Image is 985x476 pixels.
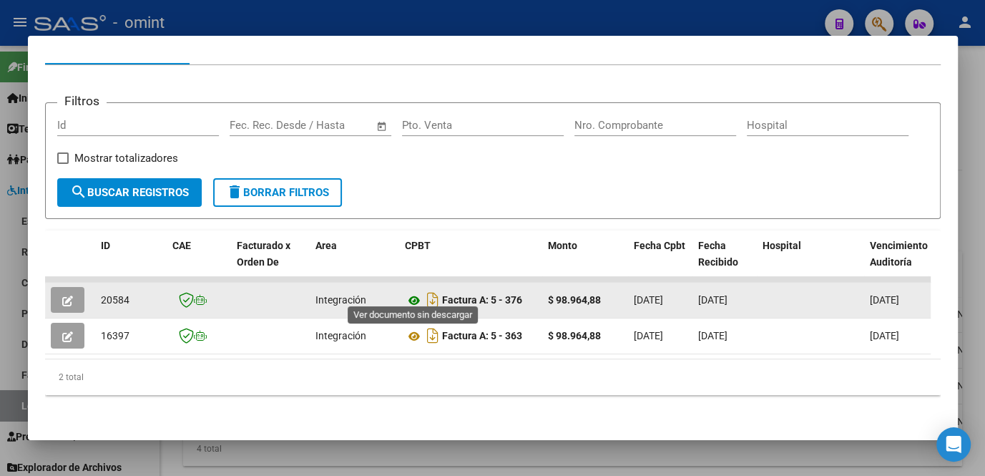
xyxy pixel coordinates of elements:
button: Buscar Registros [57,178,202,207]
button: Open calendar [373,118,390,135]
i: Descargar documento [423,288,442,311]
mat-icon: search [70,183,87,200]
span: [DATE] [870,330,899,341]
div: Open Intercom Messenger [936,427,971,462]
input: Fecha inicio [230,119,288,132]
span: Area [315,240,337,251]
button: Borrar Filtros [213,178,342,207]
span: Mostrar totalizadores [74,150,178,167]
datatable-header-cell: CAE [167,230,231,293]
mat-icon: delete [226,183,243,200]
datatable-header-cell: Hospital [757,230,864,293]
h3: Filtros [57,92,107,110]
span: 16397 [101,330,129,341]
strong: Factura A: 5 - 363 [442,331,522,342]
span: Hospital [763,240,801,251]
span: Integración [315,294,366,306]
span: [DATE] [634,330,663,341]
datatable-header-cell: CPBT [399,230,542,293]
datatable-header-cell: Area [310,230,399,293]
span: [DATE] [698,330,727,341]
span: Fecha Cpbt [634,240,685,251]
span: Borrar Filtros [226,186,329,199]
strong: $ 98.964,88 [548,330,601,341]
span: [DATE] [698,294,727,306]
span: ID [101,240,110,251]
datatable-header-cell: ID [95,230,167,293]
span: Vencimiento Auditoría [870,240,928,268]
span: CAE [172,240,191,251]
span: CPBT [405,240,431,251]
datatable-header-cell: Monto [542,230,628,293]
datatable-header-cell: Vencimiento Auditoría [864,230,928,293]
span: Facturado x Orden De [237,240,290,268]
i: Descargar documento [423,324,442,347]
input: Fecha fin [300,119,370,132]
strong: $ 98.964,88 [548,294,601,306]
span: Fecha Recibido [698,240,738,268]
datatable-header-cell: Fecha Cpbt [628,230,692,293]
datatable-header-cell: Fecha Recibido [692,230,757,293]
datatable-header-cell: Facturado x Orden De [231,230,310,293]
span: 20584 [101,294,129,306]
span: [DATE] [634,294,663,306]
span: Buscar Registros [70,186,189,199]
span: Monto [548,240,577,251]
span: [DATE] [870,294,899,306]
strong: Factura A: 5 - 376 [442,295,522,306]
span: Integración [315,330,366,341]
div: 2 total [45,359,941,395]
